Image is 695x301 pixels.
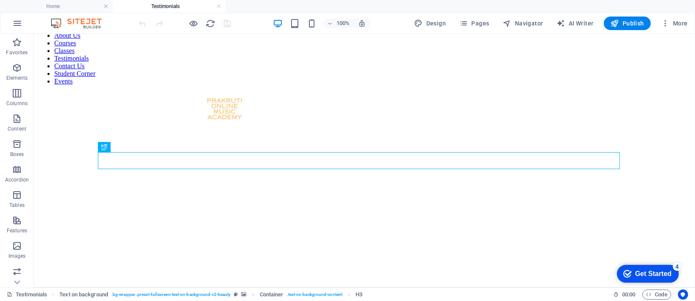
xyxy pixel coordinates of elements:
span: Navigator [503,19,543,28]
p: Content [8,125,26,132]
p: Boxes [10,151,24,158]
button: reload [206,18,216,28]
span: . text-on-background-content [287,290,343,300]
span: Click to select. Double-click to edit [356,290,362,300]
button: Navigator [500,17,547,30]
h4: Testimonials [113,2,225,11]
div: Design (Ctrl+Alt+Y) [411,17,450,30]
i: This element contains a background [242,292,247,297]
span: . bg-wrapper .preset-fullscreen-text-on-background-v2-beauty [111,290,231,300]
i: On resize automatically adjust zoom level to fit chosen device. [359,20,366,27]
i: Reload page [206,19,216,28]
img: Editor Logo [49,18,112,28]
div: 4 [62,2,70,10]
button: More [658,17,691,30]
span: Code [646,290,667,300]
button: Publish [604,17,651,30]
div: Get Started [24,9,61,17]
button: Design [411,17,450,30]
h6: 100% [336,18,350,28]
button: Code [642,290,671,300]
span: 00 00 [622,290,635,300]
span: Publish [611,19,644,28]
h6: Session time [613,290,636,300]
a: Click to cancel selection. Double-click to open Pages [7,290,47,300]
p: Columns [6,100,28,107]
span: Pages [459,19,489,28]
span: Click to select. Double-click to edit [59,290,108,300]
button: AI Writer [553,17,597,30]
p: Accordion [5,176,29,183]
p: Features [7,227,27,234]
button: Usercentrics [678,290,688,300]
span: AI Writer [557,19,594,28]
button: Click here to leave preview mode and continue editing [189,18,199,28]
span: Click to select. Double-click to edit [260,290,284,300]
button: Pages [456,17,492,30]
span: : [628,291,629,298]
nav: breadcrumb [59,290,362,300]
p: Tables [9,202,25,209]
i: This element is a customizable preset [234,292,238,297]
div: Get Started 4 items remaining, 20% complete [6,4,68,22]
span: Design [414,19,446,28]
span: More [661,19,688,28]
p: Elements [6,75,28,81]
button: 100% [324,18,354,28]
p: Images [8,253,26,259]
p: Favorites [6,49,28,56]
